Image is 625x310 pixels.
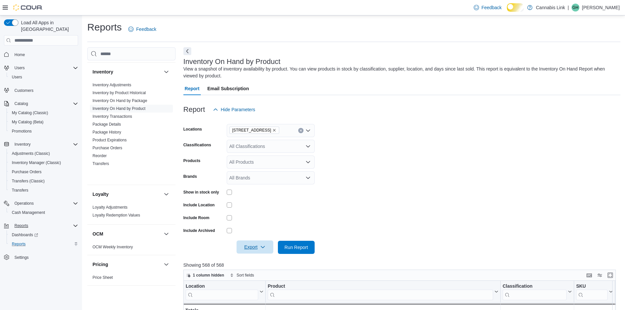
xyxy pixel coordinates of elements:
div: Classification [503,283,567,300]
button: OCM [162,230,170,238]
span: Cash Management [9,209,78,217]
button: Settings [1,253,81,262]
span: Transfers [9,186,78,194]
span: Users [14,65,25,71]
a: Product Expirations [93,138,127,142]
a: Reports [9,240,28,248]
span: My Catalog (Beta) [12,119,44,125]
div: Inventory [87,81,176,185]
button: Sort fields [227,271,257,279]
button: Keyboard shortcuts [585,271,593,279]
span: Loyalty Redemption Values [93,213,140,218]
span: 1 column hidden [193,273,224,278]
button: Reports [7,239,81,249]
span: Export [240,240,269,254]
button: Location [186,283,263,300]
button: Operations [12,199,36,207]
span: Users [12,74,22,80]
label: Show in stock only [183,190,219,195]
a: Feedback [126,23,159,36]
img: Cova [13,4,43,11]
button: Pricing [162,260,170,268]
button: Open list of options [305,159,311,165]
span: Inventory [12,140,78,148]
label: Include Location [183,202,215,208]
a: Package Details [93,122,121,127]
a: Users [9,73,25,81]
a: Inventory On Hand by Package [93,98,147,103]
span: Package History [93,130,121,135]
span: GH [573,4,578,11]
a: Loyalty Redemption Values [93,213,140,217]
button: Hide Parameters [210,103,258,116]
p: Showing 568 of 568 [183,262,620,268]
span: Adjustments (Classic) [12,151,50,156]
a: Inventory On Hand by Product [93,106,145,111]
button: Inventory [93,69,161,75]
button: Cash Management [7,208,81,217]
label: Classifications [183,142,211,148]
span: My Catalog (Beta) [9,118,78,126]
a: Feedback [471,1,504,14]
span: Users [12,64,78,72]
nav: Complex example [4,47,78,279]
button: Catalog [12,100,31,108]
a: Cash Management [9,209,48,217]
a: Customers [12,87,36,94]
div: Loyalty [87,203,176,224]
a: Home [12,51,28,59]
label: Include Archived [183,228,215,233]
span: Transfers (Classic) [9,177,78,185]
button: Reports [1,221,81,230]
span: OCM Weekly Inventory [93,244,133,250]
button: Classification [503,283,572,300]
span: My Catalog (Classic) [12,110,48,115]
button: OCM [93,231,161,237]
a: Loyalty Adjustments [93,205,128,210]
a: My Catalog (Beta) [9,118,46,126]
button: Open list of options [305,175,311,180]
label: Brands [183,174,197,179]
span: Settings [14,255,29,260]
span: [STREET_ADDRESS] [232,127,271,134]
a: Reorder [93,154,107,158]
span: Home [14,52,25,57]
a: Adjustments (Classic) [9,150,52,157]
a: Inventory Manager (Classic) [9,159,64,167]
div: OCM [87,243,176,255]
button: Transfers [7,186,81,195]
span: Cash Management [12,210,45,215]
span: Transfers [12,188,28,193]
span: Operations [14,201,34,206]
button: Products [162,291,170,299]
span: Dashboards [9,231,78,239]
p: Cannabis Link [536,4,565,11]
h1: Reports [87,21,122,34]
a: Transfers (Classic) [9,177,47,185]
p: | [568,4,569,11]
button: Remove 1225 Wonderland Road North from selection in this group [272,128,276,132]
span: Purchase Orders [12,169,42,175]
div: Product [268,283,493,300]
span: Hide Parameters [221,106,255,113]
span: Settings [12,253,78,261]
span: Inventory [14,142,31,147]
button: Reports [12,222,31,230]
div: View a snapshot of inventory availability by product. You can view products in stock by classific... [183,66,617,79]
a: Inventory Transactions [93,114,132,119]
span: Reports [9,240,78,248]
a: My Catalog (Classic) [9,109,51,117]
button: Loyalty [162,190,170,198]
h3: Inventory [93,69,113,75]
span: Transfers (Classic) [12,178,45,184]
button: Users [12,64,27,72]
span: Reports [14,223,28,228]
label: Include Room [183,215,209,220]
button: Purchase Orders [7,167,81,176]
span: Feedback [136,26,156,32]
span: Promotions [12,129,32,134]
button: Inventory [162,68,170,76]
a: Settings [12,254,31,261]
span: Purchase Orders [93,145,122,151]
